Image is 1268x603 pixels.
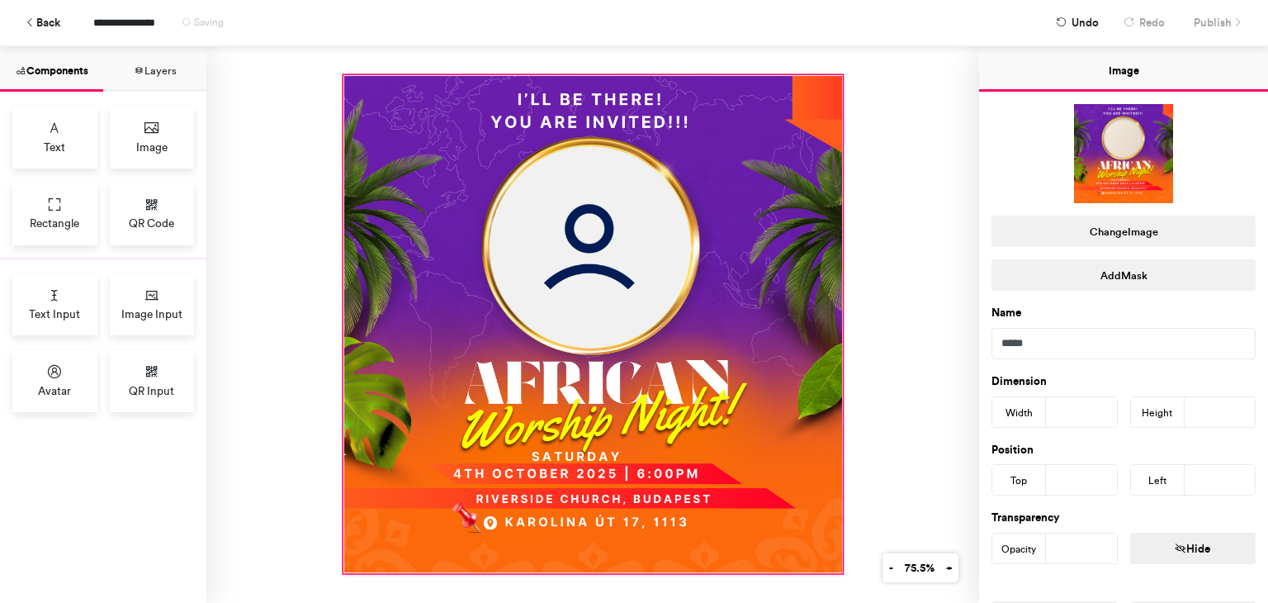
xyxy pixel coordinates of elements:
span: Saving [194,17,224,28]
div: Height [1131,397,1185,429]
span: Undo [1072,8,1099,37]
span: Text [44,139,65,155]
button: Hide [1130,533,1256,564]
button: + [939,553,958,582]
button: - [882,553,899,582]
span: Text Input [29,306,80,322]
div: Opacity [992,534,1046,565]
button: Back [17,8,69,37]
label: Transparency [991,510,1060,526]
button: ChangeImage [991,216,1256,247]
button: Image [979,46,1268,92]
div: Left [1131,465,1185,496]
span: QR Input [129,382,174,399]
img: Avatar [490,146,692,349]
button: 75.5% [898,553,940,582]
span: QR Code [129,215,174,231]
button: AddMask [991,259,1256,291]
span: Avatar [38,382,71,399]
div: Top [992,465,1046,496]
span: Image Input [121,306,182,322]
iframe: Drift Widget Chat Controller [1185,520,1248,583]
span: Rectangle [30,215,79,231]
label: Dimension [991,373,1047,390]
label: Position [991,442,1034,458]
label: Name [991,305,1021,321]
button: Undo [1048,8,1107,37]
span: Image [136,139,168,155]
div: Width [992,397,1046,429]
button: Layers [103,46,206,92]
